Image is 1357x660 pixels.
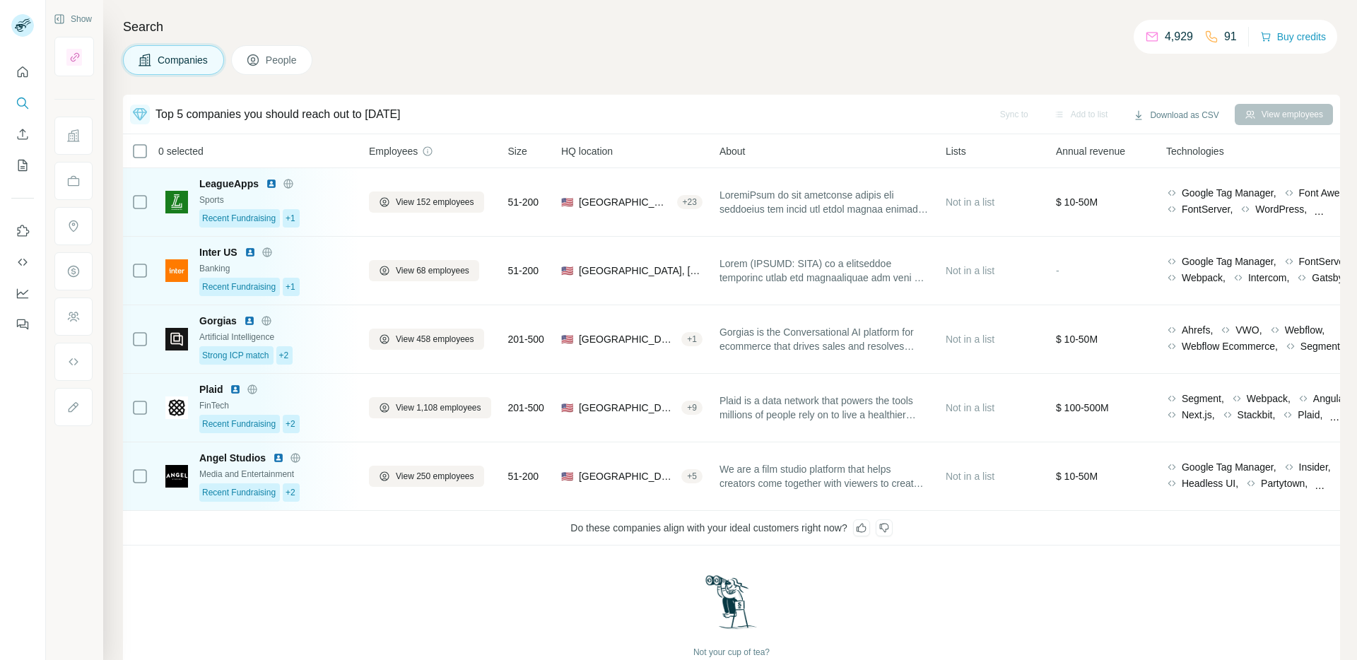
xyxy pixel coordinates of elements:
[202,418,276,430] span: Recent Fundraising
[1056,471,1098,482] span: $ 10-50M
[1260,27,1326,47] button: Buy credits
[11,281,34,306] button: Dashboard
[1285,323,1325,337] span: Webflow,
[369,397,491,418] button: View 1,108 employees
[1255,202,1307,216] span: WordPress,
[396,401,481,414] span: View 1,108 employees
[1182,391,1224,406] span: Segment,
[1056,144,1125,158] span: Annual revenue
[719,144,746,158] span: About
[245,247,256,258] img: LinkedIn logo
[1224,28,1237,45] p: 91
[579,469,676,483] span: [GEOGRAPHIC_DATA], [US_STATE]
[1248,271,1289,285] span: Intercom,
[1182,408,1215,422] span: Next.js,
[165,396,188,419] img: Logo of Plaid
[199,245,237,259] span: Inter US
[11,218,34,244] button: Use Surfe on LinkedIn
[1247,391,1291,406] span: Webpack,
[396,470,474,483] span: View 250 employees
[396,264,469,277] span: View 68 employees
[165,259,188,282] img: Logo of Inter US
[508,401,544,415] span: 201-500
[681,333,703,346] div: + 1
[1056,334,1098,345] span: $ 10-50M
[199,468,352,481] div: Media and Entertainment
[719,462,929,490] span: We are a film studio platform that helps creators come together with viewers to create high-quali...
[677,196,703,208] div: + 23
[11,59,34,85] button: Quick start
[273,452,284,464] img: LinkedIn logo
[719,394,929,422] span: Plaid is a data network that powers the tools millions of people rely on to live a healthier fina...
[561,469,573,483] span: 🇺🇸
[199,382,223,396] span: Plaid
[719,257,929,285] span: Lorem (IPSUMD: SITA) co a elitseddoe temporinc utlab etd magnaaliquae adm veni 18 quisnos exercit...
[1300,339,1343,353] span: Segment,
[681,401,703,414] div: + 9
[719,188,929,216] span: LoremiPsum do sit ametconse adipis eli seddoeius tem incid utl etdol magnaa enimadm—veniamqui nos...
[279,349,289,362] span: +2
[946,471,994,482] span: Not in a list
[946,402,994,413] span: Not in a list
[266,53,298,67] span: People
[1182,254,1276,269] span: Google Tag Manager,
[579,401,676,415] span: [GEOGRAPHIC_DATA], [GEOGRAPHIC_DATA]
[1166,144,1224,158] span: Technologies
[1299,460,1331,474] span: Insider,
[1299,254,1350,269] span: FontServer,
[123,17,1340,37] h4: Search
[1312,271,1345,285] span: Gatsby,
[1182,186,1276,200] span: Google Tag Manager,
[165,465,188,488] img: Logo of Angel Studios
[199,451,266,465] span: Angel Studios
[158,144,204,158] span: 0 selected
[165,328,188,350] img: Logo of Gorgias
[199,314,237,328] span: Gorgias
[946,144,966,158] span: Lists
[11,312,34,337] button: Feedback
[681,470,703,483] div: + 5
[561,264,573,278] span: 🇺🇸
[1056,402,1109,413] span: $ 100-500M
[286,486,295,499] span: +2
[230,384,241,395] img: LinkedIn logo
[946,196,994,208] span: Not in a list
[1123,105,1228,126] button: Download as CSV
[369,191,484,213] button: View 152 employees
[266,178,277,189] img: LinkedIn logo
[1056,196,1098,208] span: $ 10-50M
[11,90,34,116] button: Search
[369,144,418,158] span: Employees
[508,144,527,158] span: Size
[44,8,102,30] button: Show
[202,349,269,362] span: Strong ICP match
[123,511,1340,546] div: Do these companies align with your ideal customers right now?
[693,646,770,659] div: Not your cup of tea?
[719,325,929,353] span: Gorgias is the Conversational AI platform for ecommerce that drives sales and resolves support in...
[1165,28,1193,45] p: 4,929
[199,399,352,412] div: FinTech
[165,191,188,213] img: Logo of LeagueApps
[244,315,255,326] img: LinkedIn logo
[202,486,276,499] span: Recent Fundraising
[579,195,671,209] span: [GEOGRAPHIC_DATA], [US_STATE]
[1182,202,1233,216] span: FontServer,
[561,144,613,158] span: HQ location
[286,418,295,430] span: +2
[1182,339,1278,353] span: Webflow Ecommerce,
[199,331,352,343] div: Artificial Intelligence
[202,212,276,225] span: Recent Fundraising
[396,333,474,346] span: View 458 employees
[561,195,573,209] span: 🇺🇸
[1235,323,1262,337] span: VWO,
[1238,408,1276,422] span: Stackbit,
[508,332,544,346] span: 201-500
[11,122,34,147] button: Enrich CSV
[155,106,401,123] div: Top 5 companies you should reach out to [DATE]
[1056,265,1059,276] span: -
[508,469,539,483] span: 51-200
[369,466,484,487] button: View 250 employees
[202,281,276,293] span: Recent Fundraising
[286,281,295,293] span: +1
[1182,323,1213,337] span: Ahrefs,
